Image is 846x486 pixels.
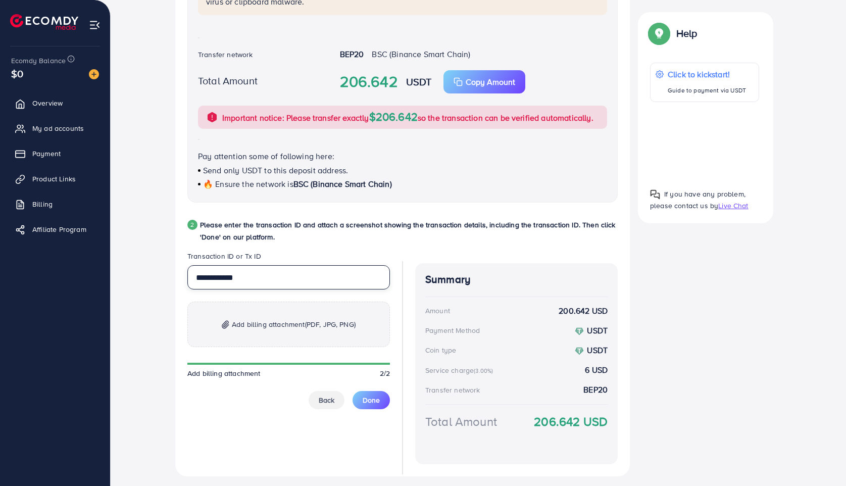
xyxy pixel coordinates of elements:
div: 2 [187,220,197,230]
strong: USDT [587,325,608,336]
div: Amount [425,306,450,316]
p: Help [676,27,698,39]
img: logo [10,14,78,30]
span: Product Links [32,174,76,184]
span: Affiliate Program [32,224,86,234]
span: BSC (Binance Smart Chain) [372,48,470,60]
strong: USDT [406,74,432,89]
button: Done [353,391,390,409]
span: Add billing attachment [187,368,261,378]
a: Affiliate Program [8,219,103,239]
h4: Summary [425,273,608,286]
div: Transfer network [425,385,480,395]
div: Payment Method [425,325,480,335]
span: $0 [11,66,23,81]
legend: Transaction ID or Tx ID [187,251,390,265]
p: Pay attention some of following here: [198,150,607,162]
img: Popup guide [650,189,660,200]
span: Payment [32,149,61,159]
strong: BEP20 [340,48,364,60]
p: Copy Amount [466,76,515,88]
a: Payment [8,143,103,164]
a: Product Links [8,169,103,189]
img: Popup guide [650,24,668,42]
button: Back [309,391,344,409]
strong: 200.642 USD [559,305,608,317]
p: Click to kickstart! [668,68,746,80]
button: Copy Amount [443,70,525,93]
div: Service charge [425,365,496,375]
span: My ad accounts [32,123,84,133]
p: Please enter the transaction ID and attach a screenshot showing the transaction details, includin... [200,219,618,243]
span: Billing [32,199,53,209]
strong: BEP20 [583,384,608,396]
span: BSC (Binance Smart Chain) [293,178,392,189]
a: Billing [8,194,103,214]
span: If you have any problem, please contact us by [650,189,745,211]
strong: 6 USD [585,364,608,376]
span: Done [363,395,380,405]
small: (3.00%) [474,367,493,375]
span: Overview [32,98,63,108]
span: Ecomdy Balance [11,56,66,66]
img: alert [206,111,218,123]
strong: 206.642 USD [534,413,608,430]
div: Coin type [425,345,456,355]
span: (PDF, JPG, PNG) [305,319,356,329]
p: Important notice: Please transfer exactly so the transaction can be verified automatically. [222,111,593,124]
p: Guide to payment via USDT [668,84,746,96]
img: coin [575,347,584,356]
span: Back [319,395,334,405]
a: My ad accounts [8,118,103,138]
span: 🔥 Ensure the network is [203,178,293,189]
img: image [89,69,99,79]
img: img [222,320,229,329]
p: Send only USDT to this deposit address. [198,164,607,176]
span: $206.642 [369,109,418,124]
label: Total Amount [198,73,258,88]
iframe: Chat [803,441,838,478]
span: Live Chat [718,201,748,211]
div: Total Amount [425,413,497,430]
a: Overview [8,93,103,113]
label: Transfer network [198,50,253,60]
strong: USDT [587,345,608,356]
img: coin [575,327,584,336]
strong: 206.642 [340,71,398,93]
img: menu [89,19,101,31]
span: Add billing attachment [232,318,356,330]
span: 2/2 [380,368,390,378]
